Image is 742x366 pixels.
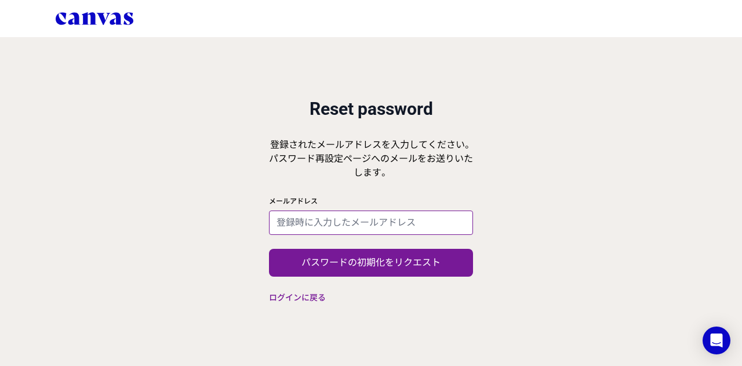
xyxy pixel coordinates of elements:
h2: Reset password [269,99,473,119]
a: ログインに戻る [269,293,326,302]
label: メールアドレス [269,197,318,206]
button: パスワードの初期化をリクエスト [269,249,473,277]
div: インターコムメッセンジャーを開く [703,327,730,354]
p: 登録されたメールアドレスを入力してください。 パスワード再設定ページへのメールをお送りいたします。 [269,138,473,180]
input: 登録時に入力したメールアドレス [269,211,473,235]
